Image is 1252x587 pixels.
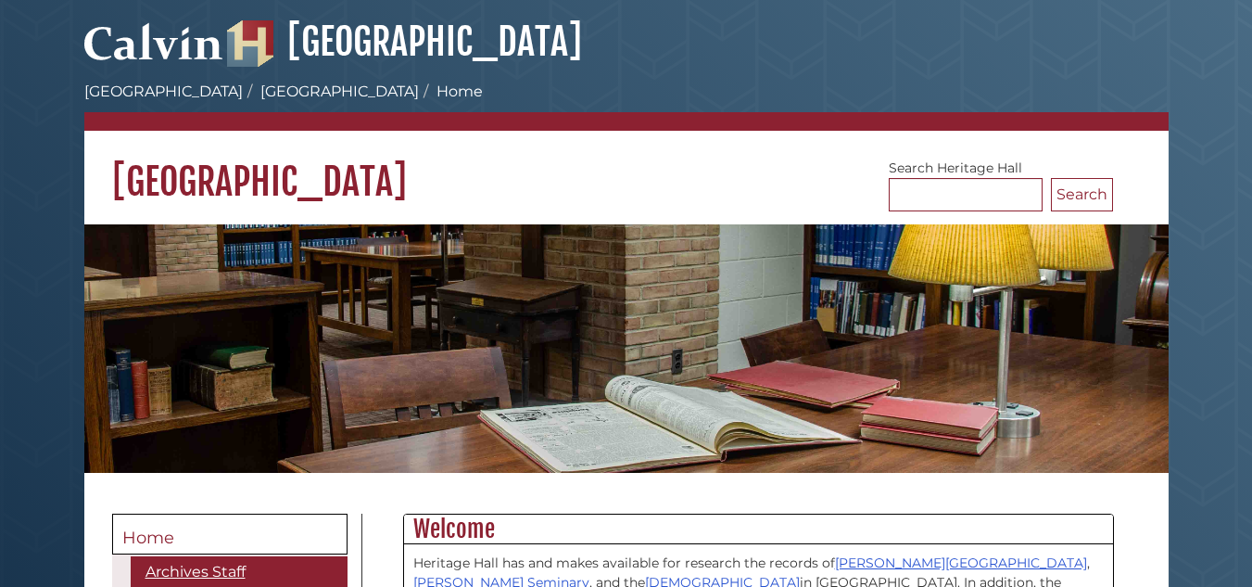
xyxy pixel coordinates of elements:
a: [GEOGRAPHIC_DATA] [84,83,243,100]
li: Home [419,81,483,103]
h2: Welcome [404,515,1113,544]
span: Home [122,528,174,548]
button: Search [1051,178,1113,211]
a: [GEOGRAPHIC_DATA] [227,19,582,65]
img: Hekman Library Logo [227,20,273,67]
a: Home [112,514,348,555]
img: Calvin [84,15,223,67]
nav: breadcrumb [84,81,1169,131]
a: Calvin University [84,43,223,59]
a: [PERSON_NAME][GEOGRAPHIC_DATA] [835,555,1087,571]
h1: [GEOGRAPHIC_DATA] [84,131,1169,205]
a: [GEOGRAPHIC_DATA] [260,83,419,100]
